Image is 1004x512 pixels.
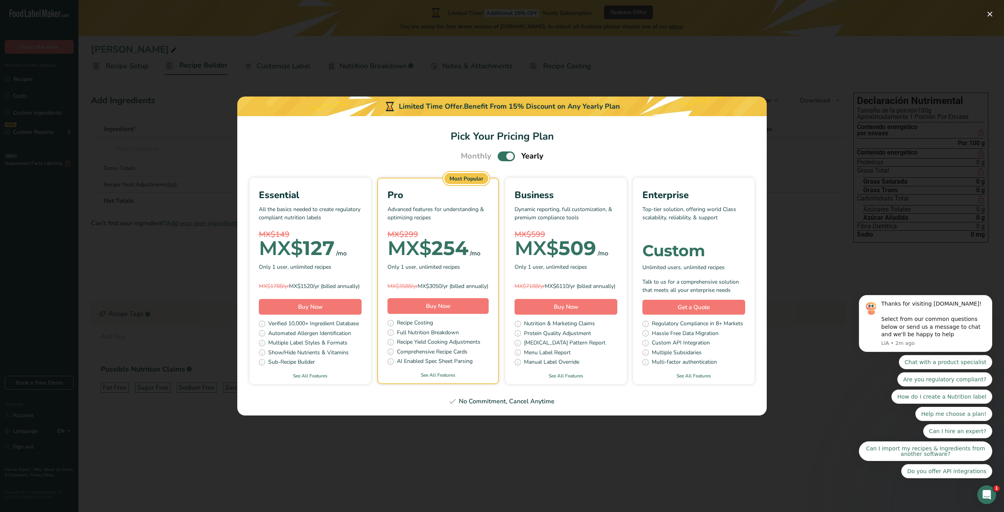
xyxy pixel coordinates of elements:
[515,236,558,260] span: MX$
[426,302,451,310] span: Buy Now
[847,195,1004,491] iframe: Intercom notifications message
[397,338,480,348] span: Recipe Yield Cooking Adjustments
[652,329,718,339] span: Hassle Free Data Migration
[259,236,303,260] span: MX$
[642,278,745,294] div: Talk to us for a comprehensive solution that meets all your enterprise needs
[387,229,489,241] div: MX$299
[268,358,315,368] span: Sub-Recipe Builder
[268,339,347,348] span: Multiple Label Styles & Formats
[678,303,710,312] span: Get a Quote
[642,263,725,271] span: Unlimited users, unlimited recipes
[554,303,578,311] span: Buy Now
[259,282,289,290] span: MX$1788/yr
[633,372,755,379] a: See All Features
[642,188,745,202] div: Enterprise
[336,249,347,258] div: /mo
[444,173,488,184] div: Most Popular
[598,249,608,258] div: /mo
[247,397,757,406] div: No Commitment, Cancel Anytime
[652,319,743,329] span: Regulatory Compliance in 8+ Markets
[524,319,595,329] span: Nutrition & Marketing Claims
[387,282,489,290] div: MX$3050/yr (billed annually)
[259,282,362,290] div: MX$1520/yr (billed annually)
[524,358,579,368] span: Manual Label Override
[993,485,1000,492] span: 1
[259,263,331,271] span: Only 1 user, unlimited recipes
[259,299,362,315] button: Buy Now
[387,263,460,271] span: Only 1 user, unlimited recipes
[464,101,620,112] div: Benefit From 15% Discount on Any Yearly Plan
[515,263,587,271] span: Only 1 user, unlimited recipes
[249,372,371,379] a: See All Features
[387,236,431,260] span: MX$
[237,97,767,116] div: Limited Time Offer.
[268,329,351,339] span: Automated Allergen Identification
[259,229,362,241] div: MX$149
[470,249,480,258] div: /mo
[652,348,702,358] span: Multiple Subsidaries
[642,300,745,315] a: Get a Quote
[387,298,489,314] button: Buy Now
[515,205,617,229] p: Dynamic reporting, full customization, & premium compliance tools
[387,205,489,229] p: Advanced features for understanding & optimizing recipes
[642,205,745,229] p: Top-tier solution, offering world Class scalability, reliability, & support
[397,357,473,367] span: AI Enabled Spec Sheet Parsing
[524,329,591,339] span: Protein Quality Adjustment
[524,339,606,348] span: [MEDICAL_DATA] Pattern Report
[515,241,596,256] div: 509
[977,485,996,504] iframe: Intercom live chat
[652,358,717,368] span: Multi-factor authentication
[259,241,335,256] div: 127
[652,339,710,348] span: Custom API Integration
[642,243,745,259] div: Custom
[505,372,627,379] a: See All Features
[387,188,489,202] div: Pro
[524,348,571,358] span: Menu Label Report
[259,188,362,202] div: Essential
[247,129,757,144] h1: Pick Your Pricing Plan
[515,229,617,241] div: MX$599
[298,303,323,311] span: Buy Now
[397,328,459,338] span: Full Nutrition Breakdown
[259,205,362,229] p: All the basics needed to create regulatory compliant nutrition labels
[515,282,545,290] span: MX$7188/yr
[268,319,359,329] span: Verified 10,000+ Ingredient Database
[515,299,617,315] button: Buy Now
[397,348,467,357] span: Comprehensive Recipe Cards
[461,150,491,162] span: Monthly
[397,319,433,328] span: Recipe Costing
[515,188,617,202] div: Business
[378,372,498,379] a: See All Features
[515,282,617,290] div: MX$6110/yr (billed annually)
[387,282,418,290] span: MX$3588/yr
[387,241,468,256] div: 254
[268,348,349,358] span: Show/Hide Nutrients & Vitamins
[521,150,544,162] span: Yearly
